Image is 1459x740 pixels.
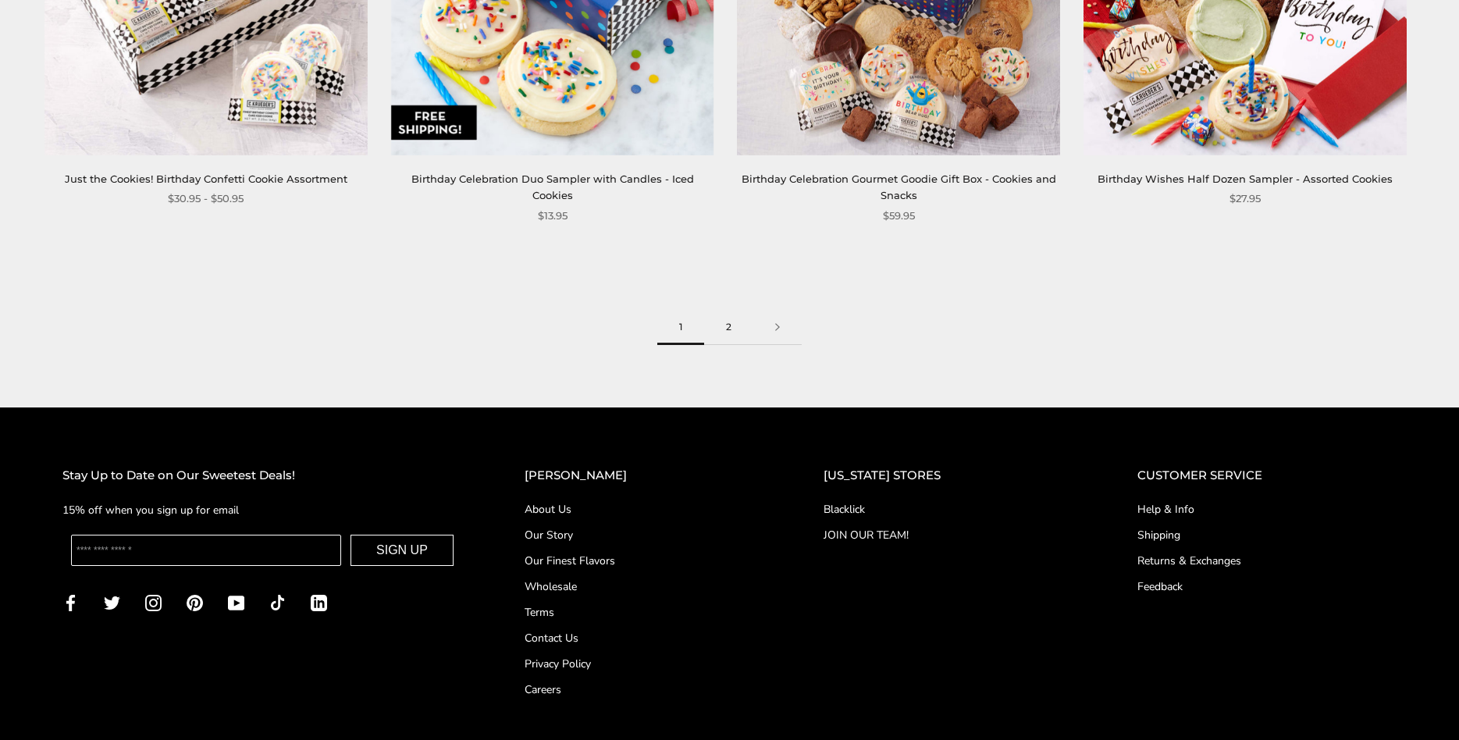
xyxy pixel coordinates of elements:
[824,527,1075,543] a: JOIN OUR TEAM!
[1137,466,1397,486] h2: CUSTOMER SERVICE
[538,208,568,224] span: $13.95
[269,593,286,611] a: TikTok
[525,501,761,518] a: About Us
[753,310,802,345] a: Next page
[1137,553,1397,569] a: Returns & Exchanges
[525,681,761,698] a: Careers
[65,173,347,185] a: Just the Cookies! Birthday Confetti Cookie Assortment
[525,466,761,486] h2: [PERSON_NAME]
[1098,173,1393,185] a: Birthday Wishes Half Dozen Sampler - Assorted Cookies
[62,593,79,611] a: Facebook
[1137,527,1397,543] a: Shipping
[168,190,244,207] span: $30.95 - $50.95
[704,310,753,345] a: 2
[1229,190,1261,207] span: $27.95
[1137,501,1397,518] a: Help & Info
[187,593,203,611] a: Pinterest
[525,578,761,595] a: Wholesale
[525,630,761,646] a: Contact Us
[1137,578,1397,595] a: Feedback
[62,501,462,519] p: 15% off when you sign up for email
[525,553,761,569] a: Our Finest Flavors
[525,604,761,621] a: Terms
[228,593,244,611] a: YouTube
[104,593,120,611] a: Twitter
[742,173,1056,201] a: Birthday Celebration Gourmet Goodie Gift Box - Cookies and Snacks
[12,681,162,728] iframe: Sign Up via Text for Offers
[824,501,1075,518] a: Blacklick
[311,593,327,611] a: LinkedIn
[883,208,915,224] span: $59.95
[62,466,462,486] h2: Stay Up to Date on Our Sweetest Deals!
[525,527,761,543] a: Our Story
[411,173,694,201] a: Birthday Celebration Duo Sampler with Candles - Iced Cookies
[145,593,162,611] a: Instagram
[657,310,704,345] span: 1
[351,535,454,566] button: SIGN UP
[71,535,341,566] input: Enter your email
[525,656,761,672] a: Privacy Policy
[824,466,1075,486] h2: [US_STATE] STORES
